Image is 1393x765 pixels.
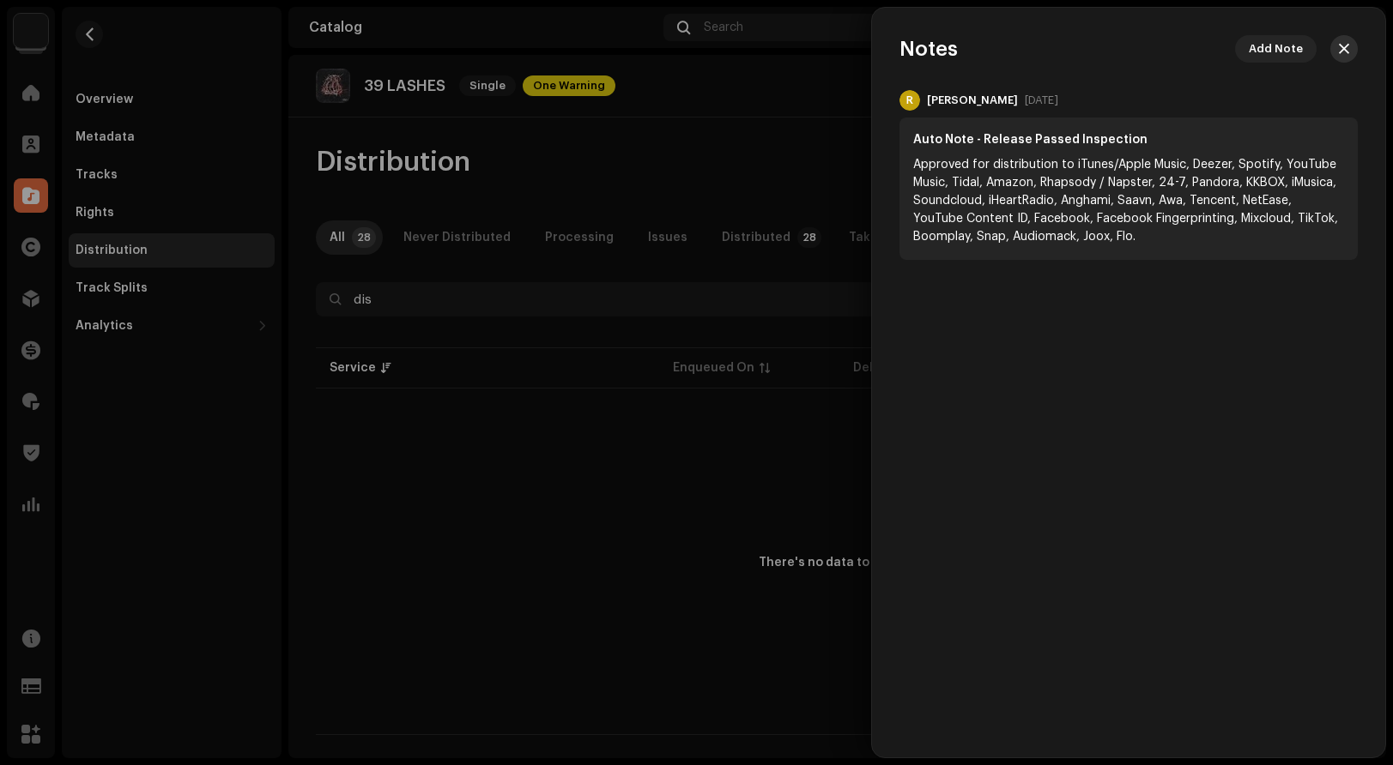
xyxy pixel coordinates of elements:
[913,156,1344,246] div: Approved for distribution to iTunes/Apple Music, Deezer, Spotify, YouTube Music, Tidal, Amazon, R...
[1025,93,1058,107] div: [DATE]
[913,131,1344,149] div: Auto Note - Release Passed Inspection
[927,93,1018,107] div: [PERSON_NAME]
[899,35,958,63] h3: Notes
[899,90,920,111] div: R
[1249,32,1303,66] span: Add Note
[1235,35,1317,63] button: Add Note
